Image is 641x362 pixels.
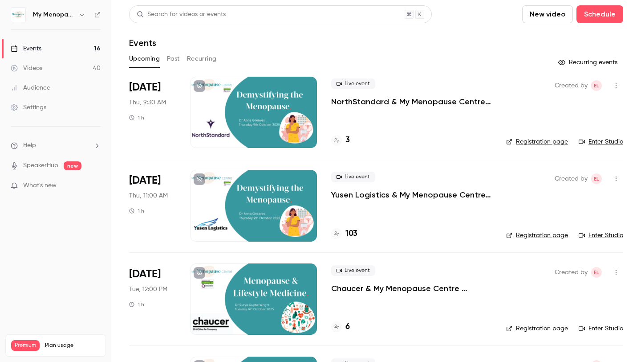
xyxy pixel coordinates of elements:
[11,141,101,150] li: help-dropdown-opener
[345,134,350,146] h4: 3
[129,114,144,121] div: 1 h
[591,173,602,184] span: Emma Lambourne
[331,189,492,200] a: Yusen Logistics & My Menopause Centre, presents "Demystifying the Menopause"
[331,78,375,89] span: Live event
[129,52,160,66] button: Upcoming
[594,173,599,184] span: EL
[129,191,168,200] span: Thu, 11:00 AM
[45,342,100,349] span: Plan usage
[167,52,180,66] button: Past
[11,8,25,22] img: My Menopause Centre
[345,228,357,240] h4: 103
[506,231,568,240] a: Registration page
[11,83,50,92] div: Audience
[129,285,167,294] span: Tue, 12:00 PM
[137,10,226,19] div: Search for videos or events
[23,181,57,190] span: What's new
[11,64,42,73] div: Videos
[576,5,623,23] button: Schedule
[129,267,161,281] span: [DATE]
[129,37,156,48] h1: Events
[555,80,588,91] span: Created by
[331,172,375,182] span: Live event
[129,80,161,95] span: [DATE]
[129,170,176,241] div: Oct 9 Thu, 11:00 AM (Europe/London)
[23,161,58,170] a: SpeakerHub
[579,137,623,146] a: Enter Studio
[579,231,623,240] a: Enter Studio
[594,267,599,278] span: EL
[555,173,588,184] span: Created by
[331,134,350,146] a: 3
[129,207,144,214] div: 1 h
[23,141,36,150] span: Help
[591,80,602,91] span: Emma Lambourne
[331,96,492,107] a: NorthStandard & My Menopause Centre presents "Demystifying the Menopause"
[11,44,41,53] div: Events
[554,55,623,70] button: Recurring events
[129,301,144,308] div: 1 h
[11,103,46,112] div: Settings
[129,77,176,148] div: Oct 9 Thu, 9:30 AM (Europe/London)
[506,324,568,333] a: Registration page
[187,52,217,66] button: Recurring
[64,161,81,170] span: new
[555,267,588,278] span: Created by
[594,80,599,91] span: EL
[11,340,40,351] span: Premium
[33,10,75,19] h6: My Menopause Centre
[331,265,375,276] span: Live event
[129,173,161,188] span: [DATE]
[506,137,568,146] a: Registration page
[129,263,176,335] div: Oct 14 Tue, 12:00 PM (Europe/London)
[591,267,602,278] span: Emma Lambourne
[345,321,350,333] h4: 6
[331,321,350,333] a: 6
[129,98,166,107] span: Thu, 9:30 AM
[90,182,101,190] iframe: Noticeable Trigger
[331,228,357,240] a: 103
[331,283,492,294] a: Chaucer & My Menopause Centre presents, "Menopause & Lifestyle Medicine"
[579,324,623,333] a: Enter Studio
[522,5,573,23] button: New video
